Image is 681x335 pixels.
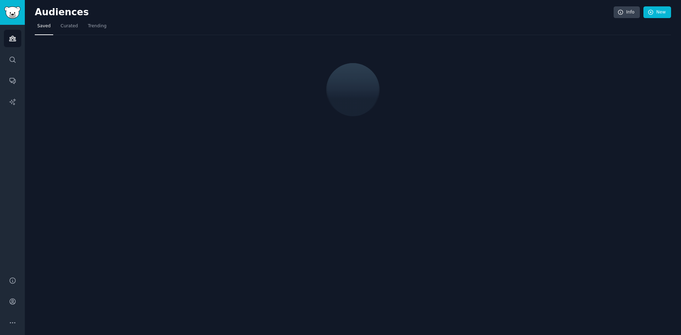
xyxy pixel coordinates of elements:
[37,23,51,29] span: Saved
[35,21,53,35] a: Saved
[85,21,109,35] a: Trending
[88,23,106,29] span: Trending
[4,6,21,19] img: GummySearch logo
[61,23,78,29] span: Curated
[35,7,614,18] h2: Audiences
[643,6,671,18] a: New
[58,21,81,35] a: Curated
[614,6,640,18] a: Info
